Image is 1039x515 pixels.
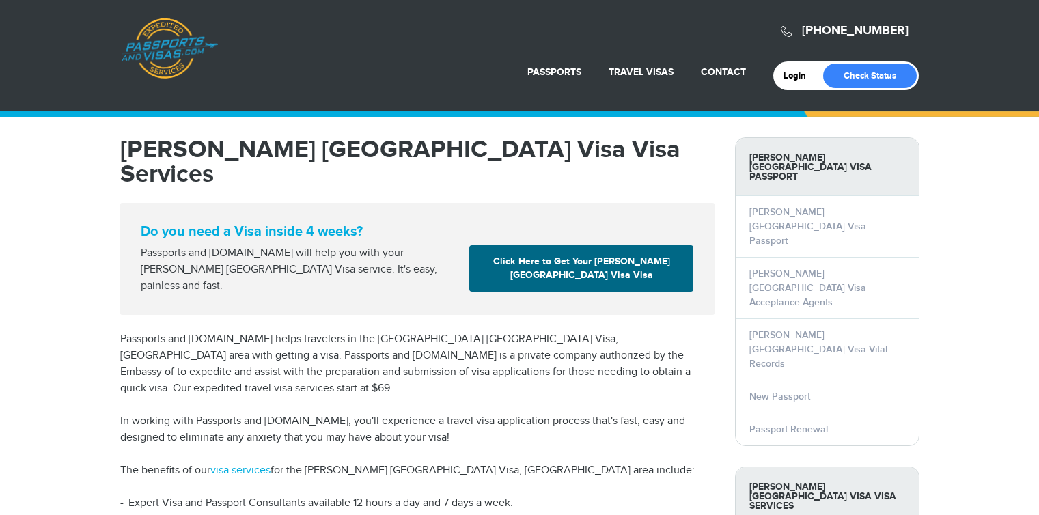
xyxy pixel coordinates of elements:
h1: [PERSON_NAME] [GEOGRAPHIC_DATA] Visa Visa Services [120,137,715,186]
strong: Do you need a Visa inside 4 weeks? [141,223,694,240]
a: Passports [527,66,581,78]
div: Passports and [DOMAIN_NAME] will help you with your [PERSON_NAME] [GEOGRAPHIC_DATA] Visa service.... [135,245,465,294]
li: Expert Visa and Passport Consultants available 12 hours a day and 7 days a week. [120,495,715,512]
a: Passport Renewal [749,423,828,435]
a: [PERSON_NAME] [GEOGRAPHIC_DATA] Visa Vital Records [749,329,887,370]
a: Click Here to Get Your [PERSON_NAME] [GEOGRAPHIC_DATA] Visa Visa [469,245,693,292]
a: [PHONE_NUMBER] [802,23,909,38]
a: Contact [701,66,746,78]
strong: [PERSON_NAME] [GEOGRAPHIC_DATA] Visa Passport [736,138,919,196]
a: Passports & [DOMAIN_NAME] [121,18,218,79]
p: In working with Passports and [DOMAIN_NAME], you'll experience a travel visa application process ... [120,413,715,446]
a: Check Status [823,64,917,88]
a: Login [784,70,816,81]
p: The benefits of our for the [PERSON_NAME] [GEOGRAPHIC_DATA] Visa, [GEOGRAPHIC_DATA] area include: [120,462,715,479]
a: New Passport [749,391,810,402]
a: [PERSON_NAME] [GEOGRAPHIC_DATA] Visa Acceptance Agents [749,268,866,308]
a: visa services [210,464,271,477]
p: Passports and [DOMAIN_NAME] helps travelers in the [GEOGRAPHIC_DATA] [GEOGRAPHIC_DATA] Visa, [GEO... [120,331,715,397]
a: [PERSON_NAME] [GEOGRAPHIC_DATA] Visa Passport [749,206,866,247]
a: Travel Visas [609,66,674,78]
